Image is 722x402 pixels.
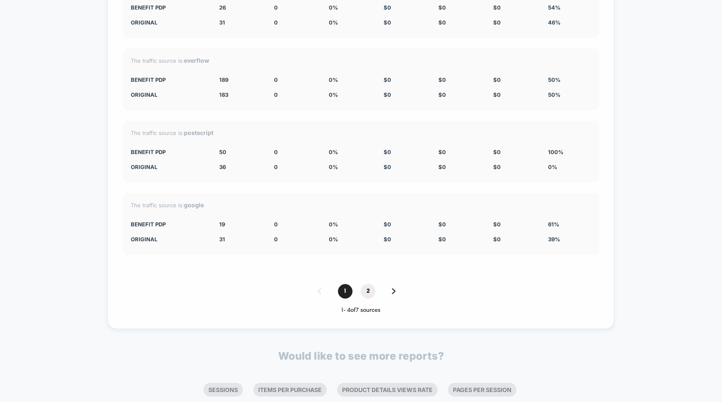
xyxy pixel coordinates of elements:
[274,4,278,11] span: 0
[384,91,391,98] span: $ 0
[438,149,446,155] span: $ 0
[329,76,338,83] span: 0 %
[131,91,207,98] div: Original
[219,4,226,11] span: 26
[131,129,591,136] div: The traffic source is:
[548,4,590,11] div: 54%
[493,19,501,26] span: $ 0
[438,91,446,98] span: $ 0
[384,221,391,228] span: $ 0
[384,236,391,243] span: $ 0
[493,76,501,83] span: $ 0
[384,149,391,155] span: $ 0
[548,149,590,155] div: 100%
[438,19,446,26] span: $ 0
[329,4,338,11] span: 0 %
[493,4,501,11] span: $ 0
[337,383,438,397] li: Product Details Views Rate
[131,76,207,83] div: Benefit PDP
[274,164,278,170] span: 0
[548,164,590,170] div: 0%
[329,149,338,155] span: 0 %
[274,236,278,243] span: 0
[438,236,446,243] span: $ 0
[329,221,338,228] span: 0 %
[131,57,591,64] div: The traffic source is:
[274,221,278,228] span: 0
[219,76,228,83] span: 189
[438,221,446,228] span: $ 0
[274,76,278,83] span: 0
[131,164,207,170] div: Original
[329,91,338,98] span: 0 %
[274,149,278,155] span: 0
[219,164,226,170] span: 36
[384,4,391,11] span: $ 0
[203,383,243,397] li: Sessions
[384,19,391,26] span: $ 0
[493,91,501,98] span: $ 0
[361,284,375,299] span: 2
[329,19,338,26] span: 0 %
[219,236,225,243] span: 31
[131,236,207,243] div: Original
[253,383,327,397] li: Items Per Purchase
[384,76,391,83] span: $ 0
[438,164,446,170] span: $ 0
[184,57,209,64] strong: everflow
[548,76,590,83] div: 50%
[548,19,590,26] div: 46%
[448,383,516,397] li: Pages Per Session
[274,19,278,26] span: 0
[274,91,278,98] span: 0
[219,19,225,26] span: 31
[184,129,213,136] strong: postscript
[384,164,391,170] span: $ 0
[131,221,207,228] div: Benefit PDP
[338,284,352,299] span: 1
[392,288,396,294] img: pagination forward
[493,164,501,170] span: $ 0
[438,76,446,83] span: $ 0
[131,19,207,26] div: Original
[122,307,599,314] div: 1 - 4 of 7 sources
[219,221,225,228] span: 19
[493,236,501,243] span: $ 0
[278,350,444,362] p: Would like to see more reports?
[548,236,590,243] div: 39%
[548,221,590,228] div: 61%
[329,164,338,170] span: 0 %
[131,4,207,11] div: Benefit PDP
[329,236,338,243] span: 0 %
[219,149,226,155] span: 50
[184,201,204,208] strong: google
[219,91,228,98] span: 183
[493,221,501,228] span: $ 0
[131,201,591,208] div: The traffic source is:
[438,4,446,11] span: $ 0
[131,149,207,155] div: Benefit PDP
[548,91,590,98] div: 50%
[493,149,501,155] span: $ 0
